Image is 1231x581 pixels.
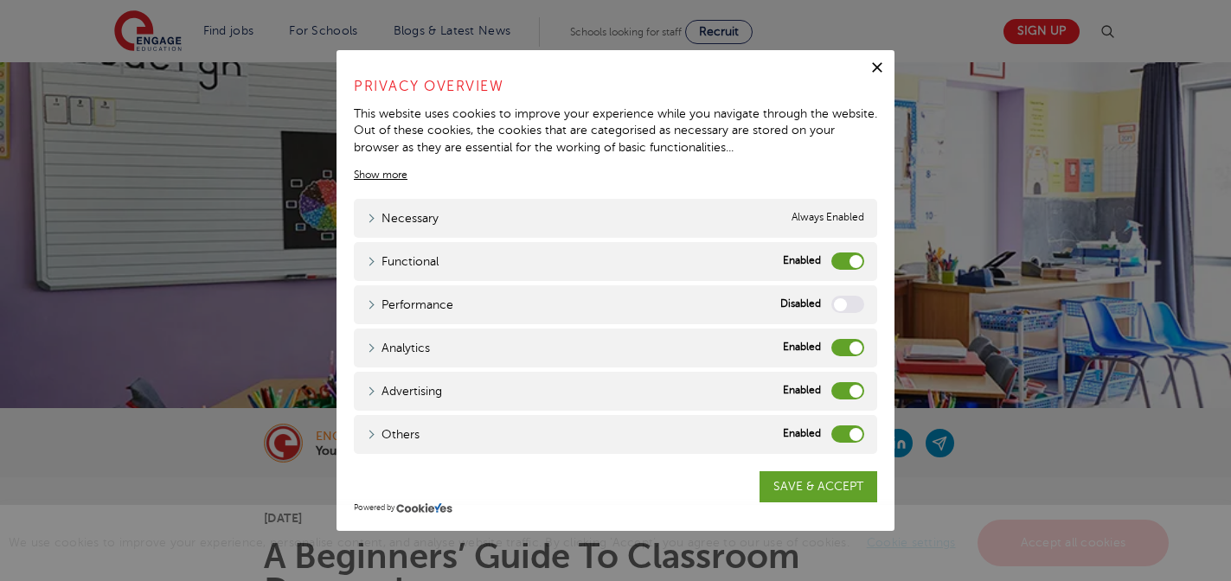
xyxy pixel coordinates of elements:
div: This website uses cookies to improve your experience while you navigate through the website. Out ... [354,105,877,156]
a: Accept all cookies [978,520,1170,566]
span: Always Enabled [792,209,864,227]
span: We use cookies to improve your experience, personalise content, and analyse website traffic. By c... [9,536,1173,549]
img: CookieYes Logo [396,502,452,514]
a: Others [367,425,420,444]
div: Powered by [354,502,877,514]
a: Advertising [367,382,442,400]
a: Performance [367,296,453,314]
a: Functional [367,252,439,271]
a: SAVE & ACCEPT [760,471,877,502]
h4: Privacy Overview [354,76,877,97]
a: Show more [354,167,407,182]
a: Analytics [367,339,430,357]
a: Cookie settings [867,536,956,549]
a: Necessary [367,209,439,227]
